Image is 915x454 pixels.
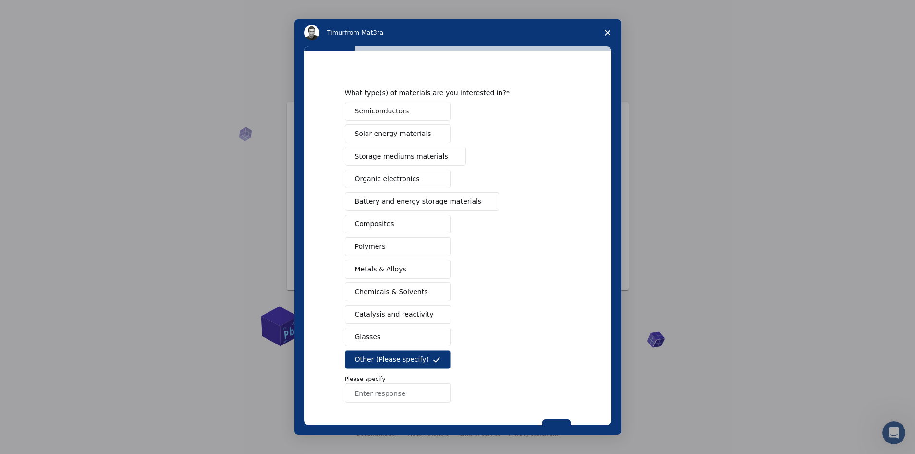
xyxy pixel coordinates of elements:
[345,215,451,233] button: Composites
[594,19,621,46] span: Close survey
[345,88,556,97] div: What type(s) of materials are you interested in?
[542,419,571,436] button: Next
[345,328,451,346] button: Glasses
[355,242,386,252] span: Polymers
[327,29,345,36] span: Timur
[345,260,451,279] button: Metals & Alloys
[345,237,451,256] button: Polymers
[345,375,571,383] p: Please specify
[355,264,406,274] span: Metals & Alloys
[355,174,420,184] span: Organic electronics
[355,355,429,365] span: Other (Please specify)
[345,170,451,188] button: Organic electronics
[345,192,500,211] button: Battery and energy storage materials
[355,106,409,116] span: Semiconductors
[345,29,383,36] span: from Mat3ra
[355,196,482,207] span: Battery and energy storage materials
[355,332,381,342] span: Glasses
[345,305,451,324] button: Catalysis and reactivity
[19,7,54,15] span: Support
[345,350,451,369] button: Other (Please specify)
[345,102,451,121] button: Semiconductors
[345,124,451,143] button: Solar energy materials
[355,219,394,229] span: Composites
[355,309,434,319] span: Catalysis and reactivity
[304,25,319,40] img: Profile image for Timur
[345,282,451,301] button: Chemicals & Solvents
[345,383,451,403] input: Enter response
[355,151,448,161] span: Storage mediums materials
[355,287,428,297] span: Chemicals & Solvents
[355,129,431,139] span: Solar energy materials
[345,147,466,166] button: Storage mediums materials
